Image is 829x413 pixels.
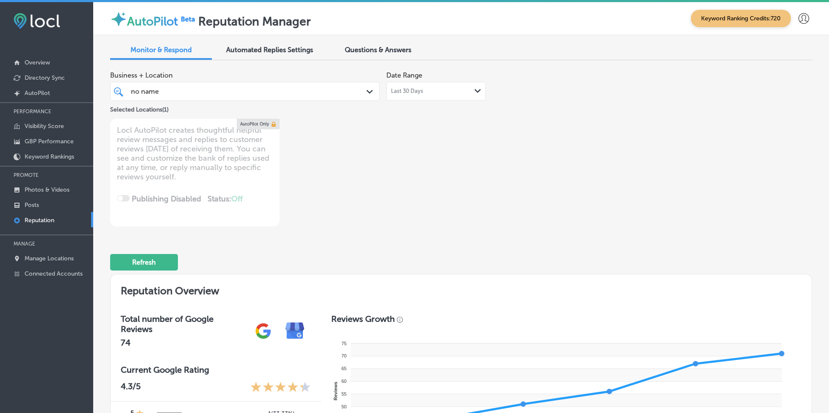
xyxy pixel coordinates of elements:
p: Overview [25,59,50,66]
button: Refresh [110,254,178,271]
p: Visibility Score [25,123,64,130]
p: Connected Accounts [25,270,83,277]
span: Keyword Ranking Credits: 720 [691,10,791,27]
img: gPZS+5FD6qPJAAAAABJRU5ErkJggg== [247,315,279,347]
label: AutoPilot [127,14,178,28]
h3: Total number of Google Reviews [121,314,247,334]
img: e7ababfa220611ac49bdb491a11684a6.png [279,315,311,347]
p: Keyword Rankings [25,153,74,160]
tspan: 75 [341,341,346,346]
p: Reputation [25,217,54,224]
tspan: 55 [341,391,346,396]
tspan: 65 [341,366,346,371]
span: Business + Location [110,71,380,79]
h2: Reputation Overview [111,274,812,304]
label: Date Range [386,71,422,79]
p: GBP Performance [25,138,74,145]
p: Directory Sync [25,74,65,81]
p: Posts [25,201,39,209]
img: fda3e92497d09a02dc62c9cd864e3231.png [14,13,60,29]
div: 4.3 Stars [250,381,311,394]
h3: Current Google Rating [121,365,311,375]
p: Photos & Videos [25,186,69,193]
span: Questions & Answers [345,46,411,54]
tspan: 60 [341,379,346,384]
span: Monitor & Respond [130,46,192,54]
text: Reviews [333,382,338,400]
h3: Reviews Growth [331,314,395,324]
tspan: 70 [341,353,346,358]
h2: 74 [121,338,247,348]
p: Selected Locations ( 1 ) [110,103,169,113]
span: Automated Replies Settings [226,46,313,54]
label: Reputation Manager [198,14,311,28]
img: autopilot-icon [110,11,127,28]
p: AutoPilot [25,89,50,97]
tspan: 50 [341,404,346,409]
span: Last 30 Days [391,88,423,95]
p: 4.3 /5 [121,381,141,394]
img: Beta [178,14,198,23]
p: Manage Locations [25,255,74,262]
